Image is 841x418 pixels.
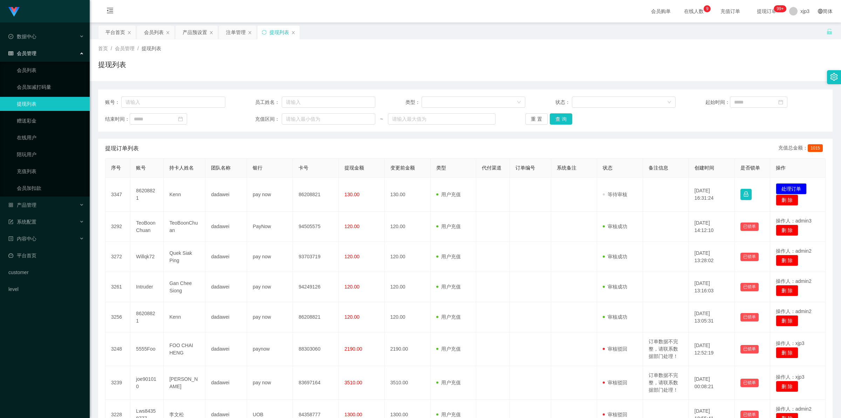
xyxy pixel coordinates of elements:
span: 用户充值 [436,314,461,320]
span: 状态： [555,99,572,106]
div: 提现列表 [269,26,289,39]
span: 用户充值 [436,224,461,229]
button: 删 除 [776,285,798,296]
td: [DATE] 13:28:02 [689,242,735,272]
span: 审核成功 [603,254,627,259]
span: 订单编号 [515,165,535,171]
a: 陪玩用户 [17,147,84,161]
button: 查 询 [550,113,572,125]
td: dadawei [205,302,247,332]
i: 图标: unlock [826,28,833,35]
i: 图标: down [517,100,521,105]
button: 图标: lock [740,189,752,200]
i: 图标: down [667,100,671,105]
td: pay now [247,272,293,302]
td: 3292 [105,212,130,242]
td: 83697164 [293,366,339,400]
span: 操作人：admin2 [776,278,812,284]
td: 120.00 [385,242,431,272]
a: 赠送彩金 [17,114,84,128]
td: 3510.00 [385,366,431,400]
span: 提现金额 [344,165,364,171]
a: customer [8,265,84,279]
button: 删 除 [776,194,798,206]
span: 结束时间： [105,115,130,123]
span: 内容中心 [8,236,36,241]
td: [DATE] 13:05:31 [689,302,735,332]
button: 删 除 [776,381,798,392]
span: 操作 [776,165,786,171]
td: TeoBoonChuan [130,212,164,242]
td: 3272 [105,242,130,272]
td: 2190.00 [385,332,431,366]
i: 图标: close [248,31,252,35]
td: Kenn [164,302,205,332]
td: 94505575 [293,212,339,242]
div: 平台首页 [105,26,125,39]
span: 审核成功 [603,284,627,290]
input: 请输入 [282,97,375,108]
td: 3347 [105,178,130,212]
i: 图标: calendar [178,117,183,121]
button: 已锁单 [740,313,759,321]
span: 审核驳回 [603,380,627,385]
i: 图标: global [818,9,823,14]
span: 130.00 [344,192,360,197]
td: [DATE] 14:12:10 [689,212,735,242]
span: 操作人：xjp3 [776,374,805,380]
a: level [8,282,84,296]
span: 卡号 [299,165,308,171]
span: 类型： [405,99,422,106]
input: 请输入最大值为 [388,113,495,125]
td: joe901010 [130,366,164,400]
td: dadawei [205,272,247,302]
td: 88303060 [293,332,339,366]
td: 订单数据不完整，请联系数据部门处理！ [643,366,689,400]
span: 审核成功 [603,314,627,320]
td: 3248 [105,332,130,366]
a: 充值列表 [17,164,84,178]
a: 会员加减打码量 [17,80,84,94]
td: [DATE] 12:52:19 [689,332,735,366]
td: Quek Siak Ping [164,242,205,272]
td: dadawei [205,212,247,242]
span: 类型 [436,165,446,171]
td: FOO CHAI HENG [164,332,205,366]
span: 系统配置 [8,219,36,225]
span: 员工姓名： [255,99,282,106]
span: 操作人：admin2 [776,308,812,314]
span: 状态 [603,165,613,171]
span: 团队名称 [211,165,231,171]
span: 产品管理 [8,202,36,208]
td: TeoBoonChuan [164,212,205,242]
span: 用户充值 [436,412,461,417]
span: / [111,46,112,51]
div: 产品预设置 [183,26,207,39]
td: dadawei [205,242,247,272]
button: 删 除 [776,315,798,326]
a: 提现列表 [17,97,84,111]
i: 图标: close [127,31,131,35]
span: 120.00 [344,254,360,259]
span: ~ [375,115,388,123]
td: 86208821 [130,302,164,332]
span: 持卡人姓名 [169,165,194,171]
span: 审核驳回 [603,346,627,352]
h1: 提现列表 [98,59,126,70]
span: 用户充值 [436,192,461,197]
span: 充值订单 [717,9,744,14]
td: [DATE] 13:16:03 [689,272,735,302]
span: 会员管理 [115,46,135,51]
td: 120.00 [385,212,431,242]
span: 1015 [808,144,823,152]
span: 提现订单列表 [105,144,139,153]
span: 代付渠道 [482,165,501,171]
button: 已锁单 [740,345,759,353]
span: 120.00 [344,284,360,290]
td: 5555Foo [130,332,164,366]
td: dadawei [205,332,247,366]
span: 起始时间： [705,99,730,106]
td: dadawei [205,178,247,212]
td: Kenn [164,178,205,212]
p: 9 [706,5,709,12]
